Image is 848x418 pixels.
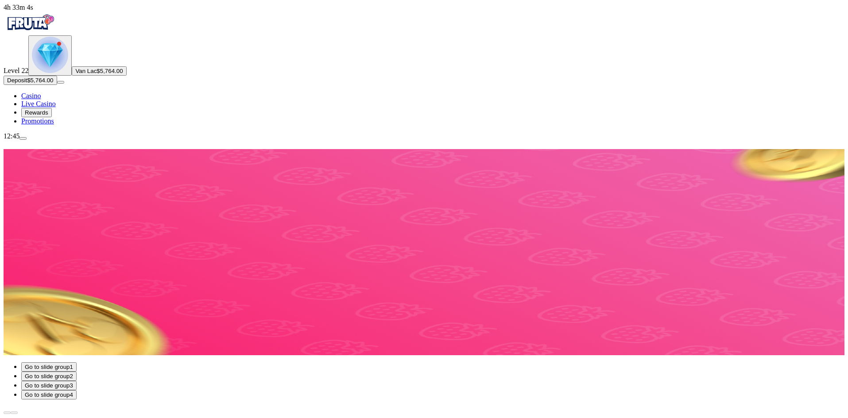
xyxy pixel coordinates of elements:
[21,92,41,100] span: Casino
[21,372,77,381] button: Go to slide group2
[4,12,844,125] nav: Primary
[4,4,33,11] span: user session time
[25,109,48,116] span: Rewards
[21,117,54,125] a: gift-inverted iconPromotions
[4,12,57,34] img: Fruta
[21,381,77,390] button: Go to slide group3
[21,92,41,100] a: diamond iconCasino
[25,373,73,380] span: Go to slide group 2
[97,68,123,74] span: $5,764.00
[25,391,73,398] span: Go to slide group 4
[4,67,28,74] span: Level 22
[21,117,54,125] span: Promotions
[4,27,57,35] a: Fruta
[57,81,64,84] button: menu
[32,37,68,73] img: level unlocked
[27,77,53,84] span: $5,764.00
[21,390,77,399] button: Go to slide group4
[25,364,73,370] span: Go to slide group 1
[7,77,27,84] span: Deposit
[11,411,18,414] button: next slide
[28,35,72,76] button: level unlocked
[25,382,73,389] span: Go to slide group 3
[4,411,11,414] button: prev slide
[72,66,126,76] button: Van Lac$5,764.00
[21,100,56,107] span: Live Casino
[19,137,27,140] button: menu
[21,108,52,117] button: reward iconRewards
[4,76,57,85] button: Depositplus icon$5,764.00
[21,362,77,372] button: Go to slide group1
[21,100,56,107] a: poker-chip iconLive Casino
[75,68,97,74] span: Van Lac
[4,132,19,140] span: 12:45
